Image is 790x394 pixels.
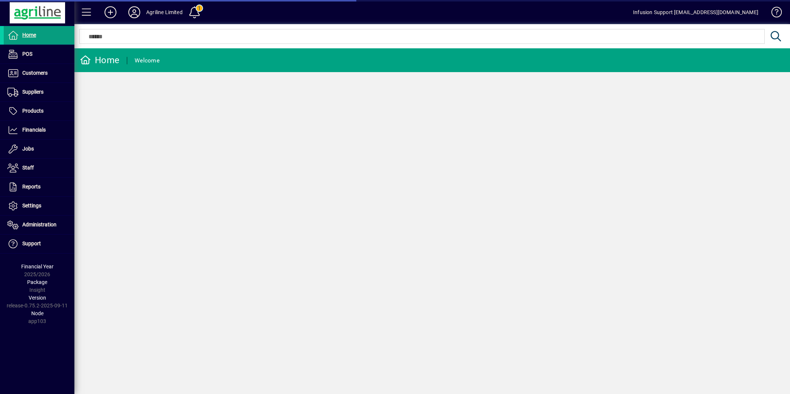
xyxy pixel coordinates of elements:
[22,127,46,133] span: Financials
[122,6,146,19] button: Profile
[80,54,119,66] div: Home
[22,222,57,227] span: Administration
[4,197,74,215] a: Settings
[633,6,758,18] div: Infusion Support [EMAIL_ADDRESS][DOMAIN_NAME]
[22,89,44,95] span: Suppliers
[4,121,74,139] a: Financials
[4,64,74,83] a: Customers
[4,235,74,253] a: Support
[29,295,46,301] span: Version
[22,165,34,171] span: Staff
[22,108,44,114] span: Products
[22,146,34,152] span: Jobs
[22,240,41,246] span: Support
[22,184,41,190] span: Reports
[22,32,36,38] span: Home
[4,45,74,64] a: POS
[135,55,160,67] div: Welcome
[31,310,44,316] span: Node
[4,159,74,177] a: Staff
[4,83,74,101] a: Suppliers
[4,140,74,158] a: Jobs
[4,178,74,196] a: Reports
[21,264,54,269] span: Financial Year
[766,1,781,26] a: Knowledge Base
[4,216,74,234] a: Administration
[22,70,48,76] span: Customers
[146,6,183,18] div: Agriline Limited
[4,102,74,120] a: Products
[99,6,122,19] button: Add
[27,279,47,285] span: Package
[22,51,32,57] span: POS
[22,203,41,209] span: Settings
